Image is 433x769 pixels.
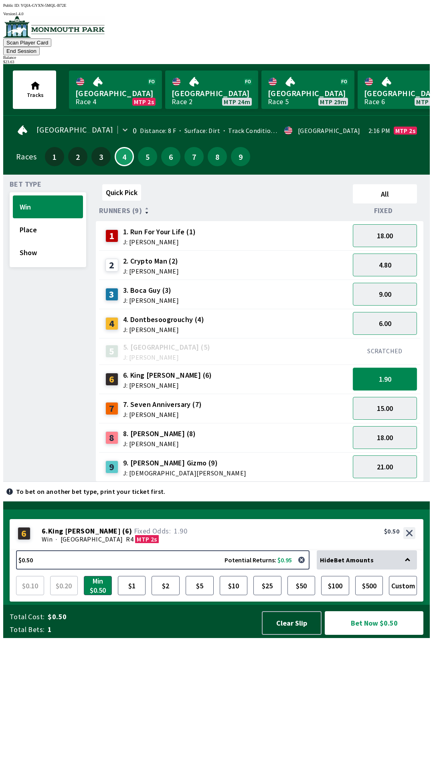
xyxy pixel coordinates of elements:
[377,462,393,471] span: 21.00
[75,88,156,99] span: [GEOGRAPHIC_DATA]
[186,576,214,595] button: $5
[123,370,212,380] span: 6. King [PERSON_NAME] (6)
[353,368,417,391] button: 1.90
[253,576,281,595] button: $25
[102,184,141,201] button: Quick Pick
[16,153,36,160] div: Races
[165,70,258,109] a: [GEOGRAPHIC_DATA]Race 2MTP 24m
[20,248,76,257] span: Show
[123,227,196,237] span: 1. Run For Your Life (1)
[269,618,314,628] span: Clear Slip
[105,229,118,242] div: 1
[379,260,391,270] span: 4.80
[61,535,123,543] span: [GEOGRAPHIC_DATA]
[115,147,134,166] button: 4
[287,576,316,595] button: $50
[123,268,179,274] span: J: [PERSON_NAME]
[13,218,83,241] button: Place
[86,578,110,593] span: Min $0.50
[224,99,250,105] span: MTP 24m
[42,527,48,535] span: 6 .
[105,317,118,330] div: 4
[123,239,196,245] span: J: [PERSON_NAME]
[184,147,204,166] button: 7
[106,188,138,197] span: Quick Pick
[10,625,45,634] span: Total Bets:
[220,576,248,595] button: $10
[357,578,381,593] span: $500
[123,429,196,439] span: 8. [PERSON_NAME] (8)
[3,3,430,8] div: Public ID:
[379,290,391,299] span: 9.00
[105,373,118,386] div: 6
[91,147,111,166] button: 3
[377,433,393,442] span: 18.00
[384,527,399,535] div: $0.50
[268,88,348,99] span: [GEOGRAPHIC_DATA]
[353,224,417,247] button: 18.00
[355,576,383,595] button: $500
[3,12,430,16] div: Version 1.4.0
[48,625,254,634] span: 1
[13,195,83,218] button: Win
[84,576,112,595] button: Min $0.50
[105,402,118,415] div: 7
[56,535,57,543] span: ·
[126,535,134,543] span: R4
[353,397,417,420] button: 15.00
[320,556,374,564] span: Hide Bet Amounts
[105,431,118,444] div: 8
[140,154,155,159] span: 5
[123,458,247,468] span: 9. [PERSON_NAME] Gizmo (9)
[16,488,166,495] p: To bet on another bet type, print your ticket first.
[377,404,393,413] span: 15.00
[99,207,350,215] div: Runners (9)
[332,618,417,628] span: Bet Now $0.50
[45,147,64,166] button: 1
[172,99,192,105] div: Race 2
[140,127,176,135] span: Distance: 8 F
[261,70,354,109] a: [GEOGRAPHIC_DATA]Race 5MTP 29m
[3,47,40,55] button: End Session
[16,550,310,570] button: $0.50Potential Returns: $0.95
[356,189,413,199] span: All
[186,154,202,159] span: 7
[220,127,291,135] span: Track Condition: Firm
[123,382,212,389] span: J: [PERSON_NAME]
[3,16,105,38] img: venue logo
[70,154,85,159] span: 2
[13,70,56,109] button: Tracks
[321,576,349,595] button: $100
[389,576,417,595] button: Custom
[176,127,220,135] span: Surface: Dirt
[353,455,417,478] button: 21.00
[105,461,118,473] div: 9
[3,55,430,60] div: Balance
[75,99,96,105] div: Race 4
[123,297,179,304] span: J: [PERSON_NAME]
[10,612,45,622] span: Total Cost:
[350,207,420,215] div: Fixed
[118,576,146,595] button: $1
[99,207,142,214] span: Runners (9)
[353,254,417,276] button: 4.80
[133,127,137,134] div: 0
[353,426,417,449] button: 18.00
[364,99,385,105] div: Race 6
[233,154,248,159] span: 9
[42,535,53,543] span: Win
[289,578,314,593] span: $50
[391,578,415,593] span: Custom
[13,241,83,264] button: Show
[379,319,391,328] span: 6.00
[3,60,430,64] div: $ 23.63
[255,578,279,593] span: $25
[137,535,157,543] span: MTP 2s
[123,326,204,333] span: J: [PERSON_NAME]
[210,154,225,159] span: 8
[20,225,76,234] span: Place
[353,347,417,355] div: SCRATCHED
[377,231,393,240] span: 18.00
[208,147,227,166] button: 8
[123,256,179,266] span: 2. Crypto Man (2)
